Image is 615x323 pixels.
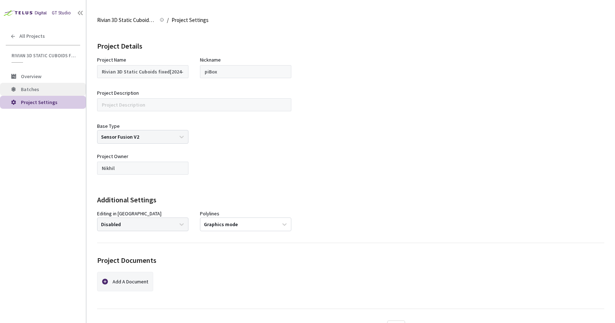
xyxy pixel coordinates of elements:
[21,99,58,106] span: Project Settings
[97,210,161,217] div: Editing in [GEOGRAPHIC_DATA]
[97,122,120,130] div: Base Type
[97,65,188,78] input: Project Name
[204,221,238,228] div: Graphics mode
[97,89,139,97] div: Project Description
[21,86,39,93] span: Batches
[200,65,291,78] input: Project Nickname
[200,56,221,64] div: Nickname
[113,274,150,289] div: Add A Document
[97,152,128,160] div: Project Owner
[97,56,126,64] div: Project Name
[172,16,209,24] span: Project Settings
[97,40,604,51] div: Project Details
[12,53,76,59] span: Rivian 3D Static Cuboids fixed[2024-25]
[200,210,219,217] div: Polylines
[97,194,604,205] div: Additional Settings
[21,73,41,80] span: Overview
[167,16,169,24] li: /
[97,255,156,266] div: Project Documents
[97,16,155,24] span: Rivian 3D Static Cuboids fixed[2024-25]
[52,9,71,17] div: GT Studio
[19,33,45,39] span: All Projects
[97,98,291,111] input: Project Description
